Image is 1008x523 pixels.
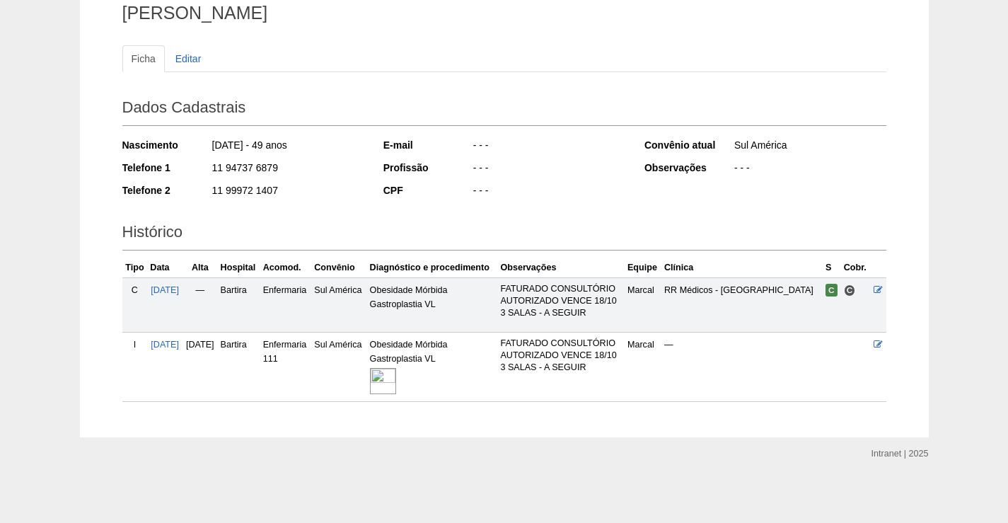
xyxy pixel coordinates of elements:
p: FATURADO CONSULTÓRIO AUTORIZADO VENCE 18/10 3 SALAS - A SEGUIR [500,283,622,319]
th: Tipo [122,258,148,278]
th: Hospital [218,258,260,278]
a: [DATE] [151,340,179,350]
div: Telefone 2 [122,183,211,197]
a: Ficha [122,45,165,72]
td: Enfermaria [260,277,312,332]
td: Marcal [625,277,661,332]
div: 11 94737 6879 [211,161,364,178]
th: Alta [183,258,218,278]
h2: Dados Cadastrais [122,93,886,126]
div: - - - [472,183,625,201]
td: Bartira [218,277,260,332]
div: Observações [644,161,733,175]
td: — [661,333,823,402]
td: Bartira [218,333,260,402]
th: S [823,258,841,278]
th: Equipe [625,258,661,278]
p: FATURADO CONSULTÓRIO AUTORIZADO VENCE 18/10 3 SALAS - A SEGUIR [500,338,622,374]
div: Nascimento [122,138,211,152]
div: - - - [472,138,625,156]
td: — [183,277,218,332]
span: Confirmada [825,284,838,297]
h1: [PERSON_NAME] [122,4,886,22]
div: Convênio atual [644,138,733,152]
td: Sul América [311,333,366,402]
div: Intranet | 2025 [871,447,929,461]
th: Observações [497,258,625,278]
th: Clínica [661,258,823,278]
span: [DATE] [186,340,214,350]
td: Enfermaria 111 [260,333,312,402]
div: - - - [733,161,886,178]
td: RR Médicos - [GEOGRAPHIC_DATA] [661,277,823,332]
td: Sul América [311,277,366,332]
th: Data [147,258,183,278]
h2: Histórico [122,218,886,251]
th: Acomod. [260,258,312,278]
div: Telefone 1 [122,161,211,175]
th: Diagnóstico e procedimento [367,258,498,278]
span: Consultório [844,285,856,297]
td: Obesidade Mórbida Gastroplastia VL [367,277,498,332]
div: Sul América [733,138,886,156]
div: CPF [383,183,472,197]
div: - - - [472,161,625,178]
div: C [125,283,145,297]
td: Obesidade Mórbida Gastroplastia VL [367,333,498,402]
a: Editar [166,45,211,72]
td: Marcal [625,333,661,402]
div: [DATE] - 49 anos [211,138,364,156]
div: I [125,338,145,352]
div: E-mail [383,138,472,152]
div: 11 99972 1407 [211,183,364,201]
div: Profissão [383,161,472,175]
a: [DATE] [151,285,179,295]
th: Cobr. [841,258,871,278]
th: Convênio [311,258,366,278]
